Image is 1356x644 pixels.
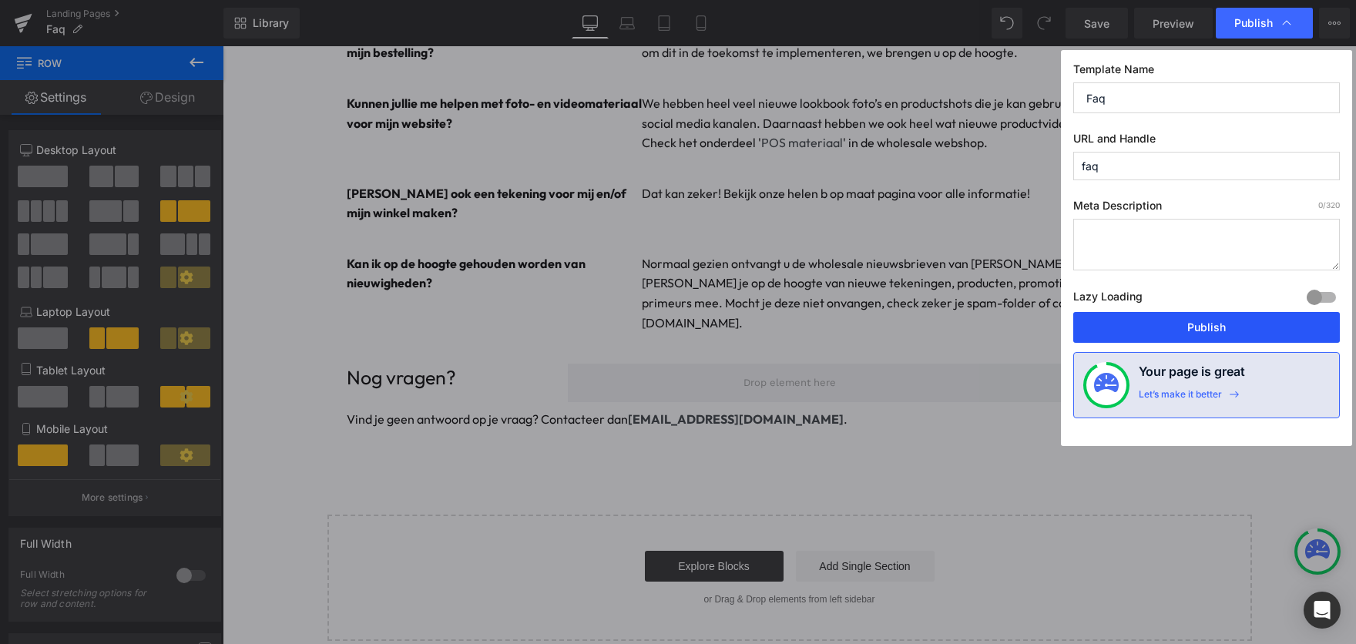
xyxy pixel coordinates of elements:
a: POS materiaal [539,89,620,104]
b: Kan ik op de hoogte gehouden worden van nieuwigheden? [124,210,363,245]
label: Lazy Loading [1073,287,1143,312]
a: [EMAIL_ADDRESS][DOMAIN_NAME] [405,365,621,381]
span: /320 [1318,200,1340,210]
a: Explore Blocks [422,505,561,535]
a: Add Single Section [573,505,712,535]
p: Vind je geen antwoord op je vraag? Contacteer dan . [124,364,1010,384]
p: or Drag & Drop elements from left sidebar [129,548,1005,558]
span: 0 [1318,200,1323,210]
p: Dat kan zeker! Bekijk onze helen b op maat pagina voor alle informatie! [419,138,1010,158]
b: Kunnen jullie me helpen met foto- en videomateriaal voor mijn website? [124,49,419,85]
label: Template Name [1073,62,1340,82]
span: Nog vragen? [124,319,233,344]
div: Open Intercom Messenger [1304,592,1341,629]
img: onboarding-status.svg [1094,373,1119,397]
label: URL and Handle [1073,132,1340,152]
p: We hebben heel veel nieuwe lookbook foto’s en productshots die je kan gebruiken op je website, we... [419,48,1010,107]
span: Publish [1234,16,1273,30]
b: [PERSON_NAME] ook een tekening voor mij en/of mijn winkel maken? [124,139,404,175]
button: Publish [1073,312,1340,343]
h4: Your page is great [1139,362,1245,388]
p: Normaal gezien ontvangt u de wholesale nieuwsbrieven van [PERSON_NAME] Daarin houdt [PERSON_NAME]... [419,208,1010,287]
label: Meta Description [1073,199,1340,219]
div: Let’s make it better [1139,388,1222,408]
